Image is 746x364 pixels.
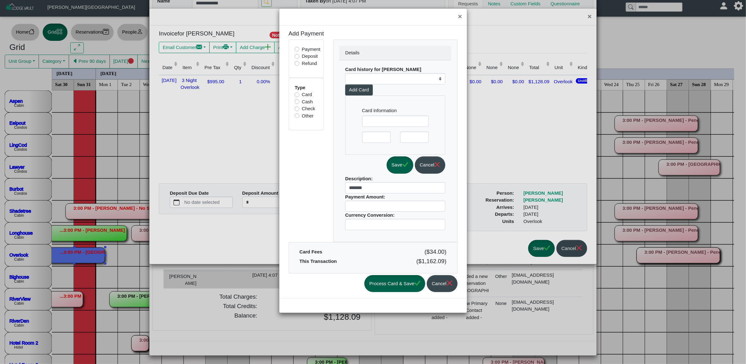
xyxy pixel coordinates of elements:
svg: x [447,280,453,286]
svg: x [434,162,440,168]
b: Currency Conversion: [345,212,395,218]
h6: Card information [362,108,429,113]
button: Close [453,8,467,25]
b: Card Fees [299,249,322,254]
b: Payment Amount: [345,194,385,199]
h5: ($34.00) [378,248,447,256]
label: Deposit [302,53,318,60]
label: Other [302,112,314,120]
button: Cancelx [415,156,445,174]
button: Cancelx [427,275,457,292]
svg: check [402,162,408,168]
button: Process Card & Savecheck [364,275,425,292]
button: Savecheck [387,156,413,174]
label: Cash [302,98,313,106]
svg: check [414,280,420,286]
label: Card [302,91,312,98]
b: Card history for [PERSON_NAME] [345,67,421,72]
b: Type [295,85,305,90]
button: Add Card [345,84,373,96]
b: Description: [345,176,373,181]
label: Check [302,105,315,112]
div: Details [339,46,451,60]
h5: ($1,162.09) [378,258,447,265]
b: This Transaction [299,258,337,264]
label: Payment [302,46,320,53]
label: Refund [302,60,317,67]
h5: Add Payment [289,30,368,37]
